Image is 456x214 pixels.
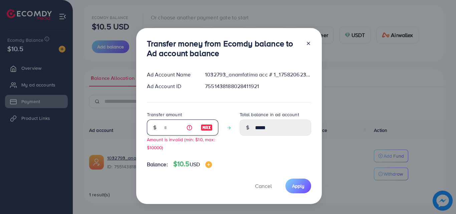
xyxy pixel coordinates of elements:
[190,161,200,168] span: USD
[292,183,304,189] span: Apply
[200,82,316,90] div: 7551438188028411921
[205,161,212,168] img: image
[147,111,182,118] label: Transfer amount
[142,71,200,78] div: Ad Account Name
[147,161,168,168] span: Balance:
[255,182,272,190] span: Cancel
[142,82,200,90] div: Ad Account ID
[147,136,215,150] small: Amount is invalid (min: $10, max: $10000)
[247,179,280,193] button: Cancel
[240,111,299,118] label: Total balance in ad account
[201,124,213,132] img: image
[200,71,316,78] div: 1032793_anamfatima acc # 1_1758206230258
[285,179,311,193] button: Apply
[173,160,212,168] h4: $10.5
[147,39,300,58] h3: Transfer money from Ecomdy balance to Ad account balance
